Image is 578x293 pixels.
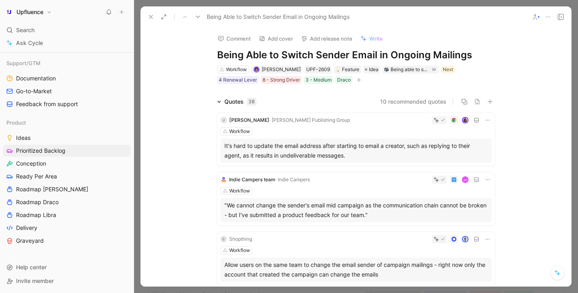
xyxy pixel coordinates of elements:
span: Documentation [16,74,56,82]
div: Being able to switch sender email in ongoing mailings [391,66,428,74]
span: Prioritized Backlog [16,147,65,155]
div: Help center [3,261,130,273]
a: Documentation [3,72,130,84]
span: Ideas [16,134,31,142]
img: Upfluence [5,8,13,16]
a: Graveyard [3,235,130,247]
span: Ready Per Area [16,172,57,180]
div: 3 - Medium [305,76,332,84]
h1: Upfluence [16,8,43,16]
span: Roadmap [PERSON_NAME] [16,185,88,193]
div: J [220,117,227,123]
span: Roadmap Draco [16,198,59,206]
img: logo [220,176,227,183]
span: Being Able to Switch Sender Email in Ongoing Mailings [207,12,350,22]
span: Invite member [16,277,54,284]
div: 8 - Strong Driver [263,76,300,84]
div: Idea [363,66,380,74]
div: ProductIdeasPrioritized BacklogConceptionReady Per AreaRoadmap [PERSON_NAME]Roadmap DracoRoadmap ... [3,117,130,247]
span: Delivery [16,224,37,232]
span: · [PERSON_NAME] Publishing Group [269,117,350,123]
a: Roadmap Libra [3,209,130,221]
div: Allow users on the same team to change the email sender of campaign mailings - right now only the... [224,260,488,279]
div: Next [443,66,453,74]
span: Ask Cycle [16,38,43,48]
img: avatar [462,117,468,123]
span: Indie Campers team [229,176,275,182]
a: Roadmap [PERSON_NAME] [3,183,130,195]
a: Roadmap Draco [3,196,130,208]
div: M [462,177,468,182]
a: Ideas [3,132,130,144]
div: Draco [337,76,351,84]
button: UpfluenceUpfluence [3,6,54,18]
span: · Indie Campers [275,176,310,182]
a: Feedback from support [3,98,130,110]
span: Product [6,119,26,127]
div: Support/GTMDocumentationGo-to-MarketFeedback from support [3,57,130,110]
div: 38 [247,98,256,106]
button: Write [357,33,387,44]
button: Add cover [255,33,297,44]
span: Write [369,35,383,42]
a: Go-to-Market [3,85,130,97]
div: 💡Feature [334,66,361,74]
button: 10 recommended quotes [380,97,446,107]
a: Delivery [3,222,130,234]
div: Search [3,24,130,36]
img: 💡 [336,67,340,72]
span: Help center [16,264,47,270]
button: Add release note [297,33,356,44]
a: Ask Cycle [3,37,130,49]
span: Search [16,25,35,35]
div: Support/GTM [3,57,130,69]
img: 📬 [384,67,389,72]
div: Workflow [229,127,250,135]
div: 4 Renewal Lever [219,76,257,84]
span: Idea [369,66,379,74]
span: Go-to-Market [16,87,52,95]
span: [PERSON_NAME] [262,66,301,72]
img: avatar [254,67,259,72]
a: Ready Per Area [3,170,130,182]
div: Workflow [226,66,247,74]
div: c [220,236,227,242]
span: Conception [16,160,46,168]
div: Shopthing [229,235,252,243]
img: avatar [462,236,468,242]
span: Feedback from support [16,100,78,108]
div: UPF-2609 [306,66,330,74]
div: Quotes [224,97,256,107]
span: [PERSON_NAME] [229,117,269,123]
div: It's hard to update the email address after starting to email a creator, such as replying to thei... [224,141,488,160]
span: Graveyard [16,237,44,245]
div: Feature [336,66,359,74]
span: Roadmap Libra [16,211,56,219]
div: Invite member [3,275,130,287]
span: Support/GTM [6,59,41,67]
a: Conception [3,158,130,170]
div: Product [3,117,130,129]
div: "We cannot change the sender's email mid campaign as the communication chain cannot be broken - b... [224,201,488,220]
button: Comment [214,33,254,44]
div: Quotes38 [214,97,260,107]
h1: Being Able to Switch Sender Email in Ongoing Mailings [217,49,495,61]
a: Prioritized Backlog [3,145,130,157]
div: Workflow [229,187,250,195]
div: Workflow [229,246,250,254]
